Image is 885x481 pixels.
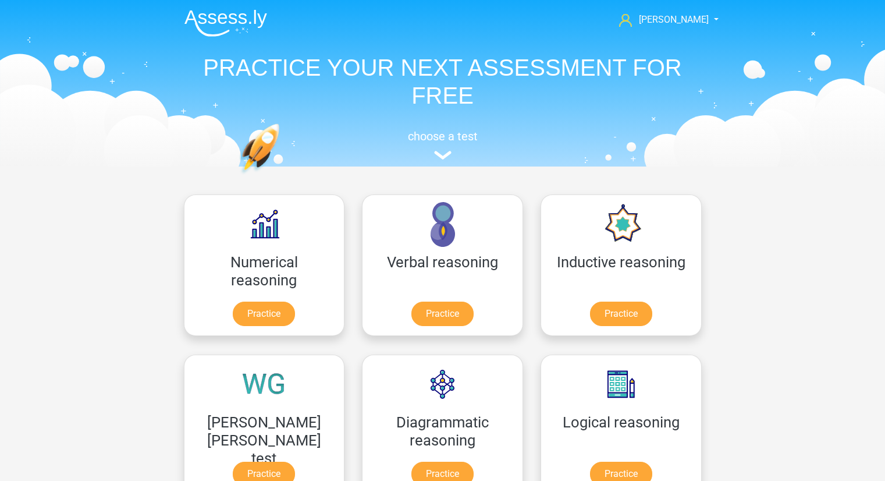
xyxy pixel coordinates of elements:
a: Practice [411,302,474,326]
a: Practice [233,302,295,326]
img: Assessly [184,9,267,37]
span: [PERSON_NAME] [639,14,709,25]
img: practice [239,123,325,229]
a: Practice [590,302,652,326]
a: choose a test [175,129,710,160]
h5: choose a test [175,129,710,143]
h1: PRACTICE YOUR NEXT ASSESSMENT FOR FREE [175,54,710,109]
img: assessment [434,151,452,160]
a: [PERSON_NAME] [614,13,710,27]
